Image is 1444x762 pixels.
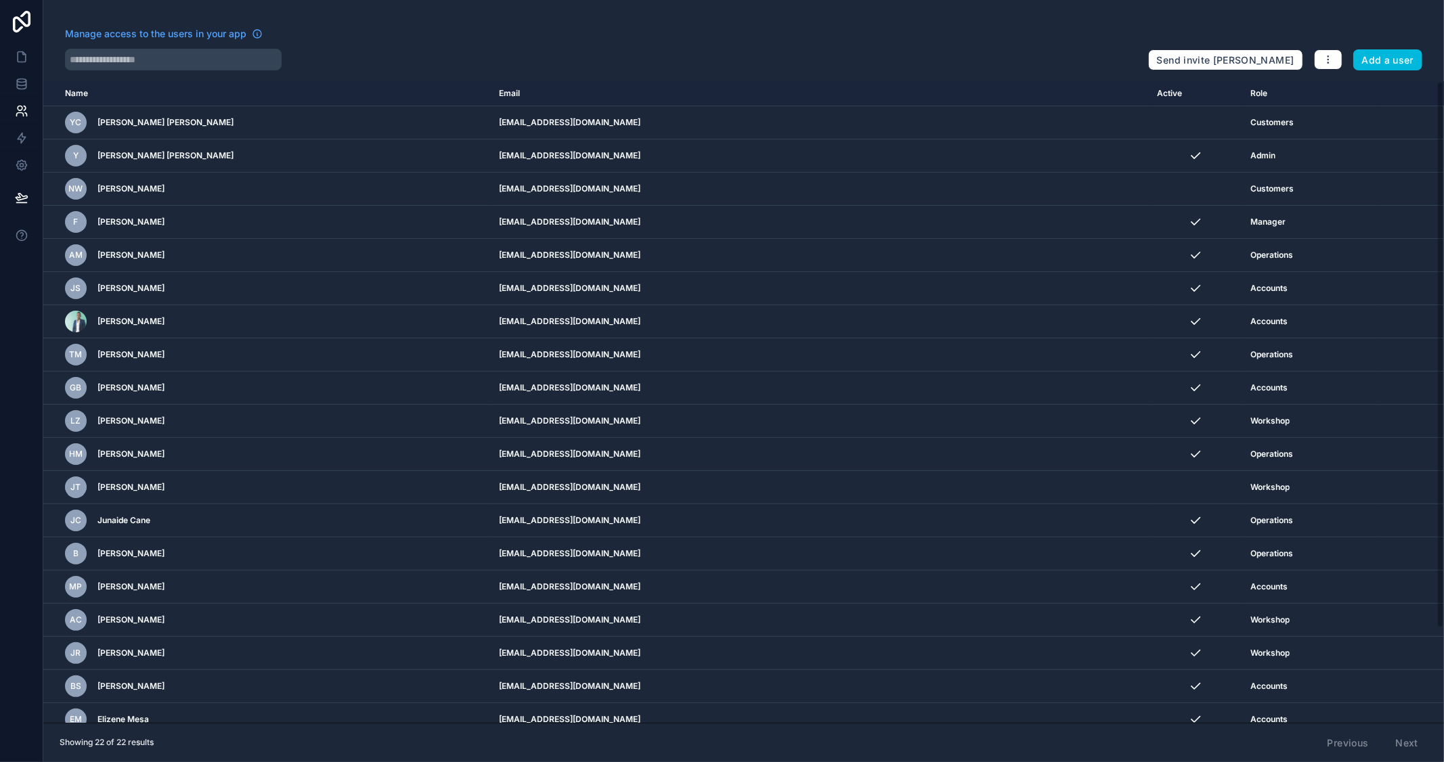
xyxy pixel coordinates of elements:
span: [PERSON_NAME] [97,217,165,227]
td: [EMAIL_ADDRESS][DOMAIN_NAME] [491,504,1149,537]
span: Elizene Mesa [97,714,149,725]
span: Workshop [1250,614,1290,625]
span: [PERSON_NAME] [97,482,165,493]
span: Accounts [1250,714,1288,725]
td: [EMAIL_ADDRESS][DOMAIN_NAME] [491,670,1149,703]
td: [EMAIL_ADDRESS][DOMAIN_NAME] [491,272,1149,305]
div: scrollable content [43,81,1444,723]
span: TM [70,349,83,360]
span: [PERSON_NAME] [97,183,165,194]
th: Role [1242,81,1377,106]
span: [PERSON_NAME] [97,581,165,592]
span: [PERSON_NAME] [97,416,165,426]
span: [PERSON_NAME] [97,382,165,393]
span: JT [71,482,81,493]
span: YC [70,117,82,128]
span: Admin [1250,150,1275,161]
td: [EMAIL_ADDRESS][DOMAIN_NAME] [491,570,1149,604]
span: Workshop [1250,416,1290,426]
td: [EMAIL_ADDRESS][DOMAIN_NAME] [491,239,1149,272]
span: LZ [71,416,81,426]
a: Manage access to the users in your app [65,27,263,41]
span: BS [70,681,81,692]
span: Operations [1250,449,1293,460]
span: AM [69,250,83,261]
td: [EMAIL_ADDRESS][DOMAIN_NAME] [491,173,1149,206]
td: [EMAIL_ADDRESS][DOMAIN_NAME] [491,305,1149,338]
td: [EMAIL_ADDRESS][DOMAIN_NAME] [491,372,1149,405]
span: Accounts [1250,316,1288,327]
th: Active [1150,81,1243,106]
span: [PERSON_NAME] [97,614,165,625]
span: Manager [1250,217,1286,227]
span: Junaide Cane [97,515,150,526]
span: [PERSON_NAME] [97,449,165,460]
span: [PERSON_NAME] [97,283,165,294]
span: [PERSON_NAME] [97,681,165,692]
span: HM [69,449,83,460]
span: MP [70,581,83,592]
td: [EMAIL_ADDRESS][DOMAIN_NAME] [491,438,1149,471]
span: Workshop [1250,482,1290,493]
span: [PERSON_NAME] [97,316,165,327]
span: B [73,548,79,559]
td: [EMAIL_ADDRESS][DOMAIN_NAME] [491,537,1149,570]
td: [EMAIL_ADDRESS][DOMAIN_NAME] [491,106,1149,139]
button: Send invite [PERSON_NAME] [1148,49,1303,71]
span: [PERSON_NAME] [97,548,165,559]
span: [PERSON_NAME] [97,648,165,658]
span: Manage access to the users in your app [65,27,246,41]
button: Add a user [1353,49,1423,71]
span: GB [70,382,82,393]
span: Workshop [1250,648,1290,658]
span: Accounts [1250,681,1288,692]
span: Accounts [1250,382,1288,393]
span: [PERSON_NAME] [97,250,165,261]
span: F [74,217,79,227]
span: Customers [1250,117,1294,128]
span: EM [70,714,82,725]
span: [PERSON_NAME] [97,349,165,360]
span: Operations [1250,349,1293,360]
span: NW [69,183,83,194]
td: [EMAIL_ADDRESS][DOMAIN_NAME] [491,338,1149,372]
span: [PERSON_NAME] [PERSON_NAME] [97,117,234,128]
span: Operations [1250,548,1293,559]
td: [EMAIL_ADDRESS][DOMAIN_NAME] [491,206,1149,239]
td: [EMAIL_ADDRESS][DOMAIN_NAME] [491,604,1149,637]
th: Email [491,81,1149,106]
td: [EMAIL_ADDRESS][DOMAIN_NAME] [491,405,1149,438]
span: Customers [1250,183,1294,194]
span: AC [70,614,82,625]
span: Accounts [1250,581,1288,592]
span: JC [70,515,81,526]
span: Accounts [1250,283,1288,294]
span: Showing 22 of 22 results [60,737,154,748]
span: JR [71,648,81,658]
span: Operations [1250,250,1293,261]
th: Name [43,81,491,106]
span: Y [73,150,79,161]
span: [PERSON_NAME] [PERSON_NAME] [97,150,234,161]
td: [EMAIL_ADDRESS][DOMAIN_NAME] [491,637,1149,670]
td: [EMAIL_ADDRESS][DOMAIN_NAME] [491,471,1149,504]
td: [EMAIL_ADDRESS][DOMAIN_NAME] [491,139,1149,173]
td: [EMAIL_ADDRESS][DOMAIN_NAME] [491,703,1149,736]
span: Operations [1250,515,1293,526]
span: JS [71,283,81,294]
